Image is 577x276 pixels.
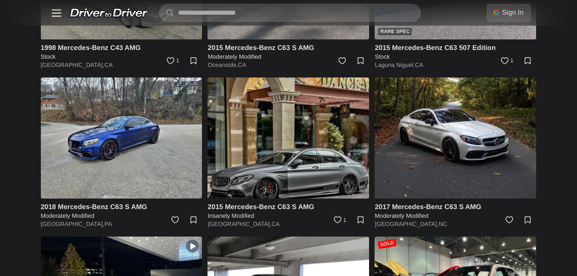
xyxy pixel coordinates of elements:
[487,4,531,22] a: Sign In
[375,221,438,227] a: [GEOGRAPHIC_DATA],
[375,43,536,53] h4: 2015 Mercedes-Benz C63 507 Edition
[207,43,369,61] a: 2015 Mercedes-Benz C63 S AMG Moderately Modified
[207,212,369,220] h5: Insanely Modified
[41,202,202,220] a: 2018 Mercedes-Benz C63 S AMG Moderately Modified
[378,239,397,249] div: Sold
[41,202,202,212] h4: 2018 Mercedes-Benz C63 S AMG
[271,221,280,227] a: CA
[207,202,369,220] a: 2015 Mercedes-Benz C63 S AMG Insanely Modified
[207,202,369,212] h4: 2015 Mercedes-Benz C63 S AMG
[41,61,105,68] a: [GEOGRAPHIC_DATA],
[375,77,536,199] img: 2017 Mercedes-Benz C63 S AMG for sale
[329,212,349,232] a: 1
[41,43,202,53] h4: 1998 Mercedes-Benz C43 AMG
[375,202,536,220] a: 2017 Mercedes-Benz C63 S AMG Moderately Modified
[41,53,202,61] h5: Stock
[207,77,369,199] img: 2015 Mercedes-Benz C63 S AMG for sale
[41,212,202,220] h5: Moderately Modified
[375,61,415,68] a: Laguna Niguel,
[104,221,112,227] a: PA
[415,61,423,68] a: CA
[41,221,105,227] a: [GEOGRAPHIC_DATA],
[378,28,411,35] div: Rare Spec
[207,61,238,68] a: Oceanside,
[104,61,112,68] a: CA
[207,221,271,227] a: [GEOGRAPHIC_DATA],
[375,53,536,61] h5: Stock
[375,212,536,220] h5: Moderately Modified
[438,221,447,227] a: NC
[207,53,369,61] h5: Moderately Modified
[41,43,202,61] a: 1998 Mercedes-Benz C43 AMG Stock
[41,77,202,199] img: 2018 Mercedes-Benz C63 S AMG for sale
[238,61,246,68] a: CA
[375,202,536,212] h4: 2017 Mercedes-Benz C63 S AMG
[162,53,182,73] a: 1
[207,43,369,53] h4: 2015 Mercedes-Benz C63 S AMG
[496,53,516,73] a: 1
[375,43,536,61] a: 2015 Mercedes-Benz C63 507 Edition Stock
